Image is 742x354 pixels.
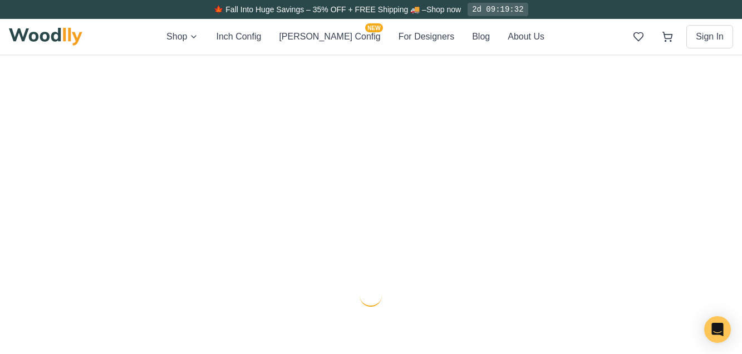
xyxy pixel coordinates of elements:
button: For Designers [399,30,454,43]
div: Open Intercom Messenger [704,316,731,343]
img: Woodlly [9,28,82,46]
button: Inch Config [216,30,261,43]
a: Shop now [426,5,461,14]
button: Shop [166,30,198,43]
button: Blog [472,30,490,43]
button: [PERSON_NAME] ConfigNEW [279,30,380,43]
button: Sign In [686,25,733,48]
div: 2d 09:19:32 [468,3,528,16]
span: 🍁 Fall Into Huge Savings – 35% OFF + FREE Shipping 🚚 – [214,5,426,14]
button: About Us [508,30,544,43]
span: NEW [365,23,382,32]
